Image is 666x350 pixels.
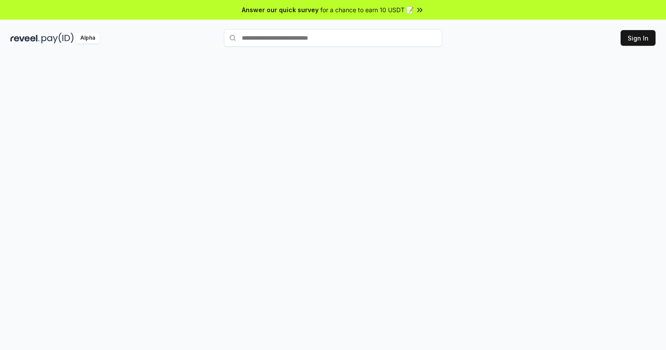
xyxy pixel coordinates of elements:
span: Answer our quick survey [242,5,319,14]
div: Alpha [76,33,100,44]
img: reveel_dark [10,33,40,44]
img: pay_id [41,33,74,44]
button: Sign In [621,30,656,46]
span: for a chance to earn 10 USDT 📝 [320,5,414,14]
